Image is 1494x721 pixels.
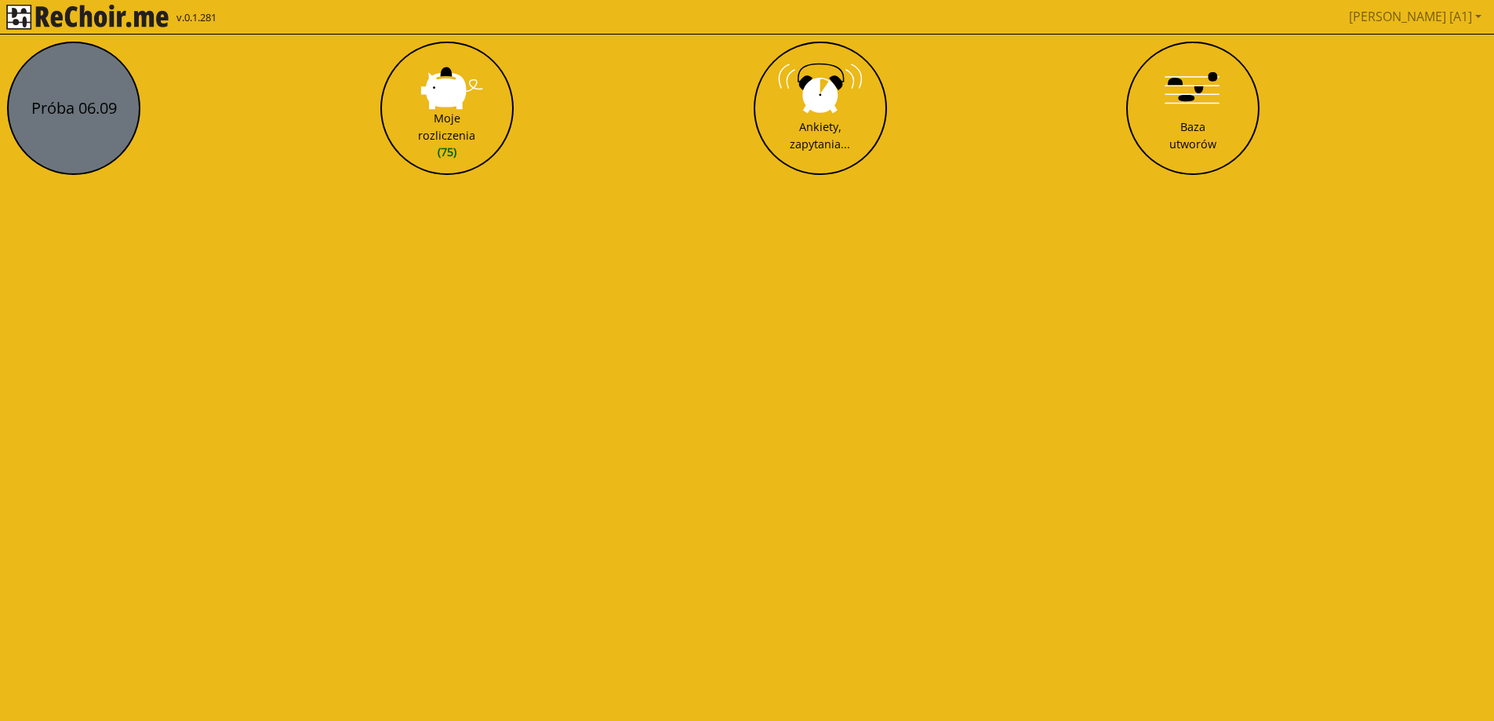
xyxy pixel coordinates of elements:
img: rekłajer mi [6,5,169,30]
button: Próba 06.09 [7,42,140,175]
div: Ankiety, zapytania... [790,118,850,152]
div: Baza utworów [1169,118,1216,152]
span: (75) [418,144,475,161]
a: [PERSON_NAME] [A1] [1343,1,1488,32]
span: v.0.1.281 [176,10,216,26]
button: Baza utworów [1126,42,1260,175]
div: Moje rozliczenia [418,110,475,161]
button: Moje rozliczenia(75) [380,42,514,175]
button: Ankiety, zapytania... [754,42,887,175]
